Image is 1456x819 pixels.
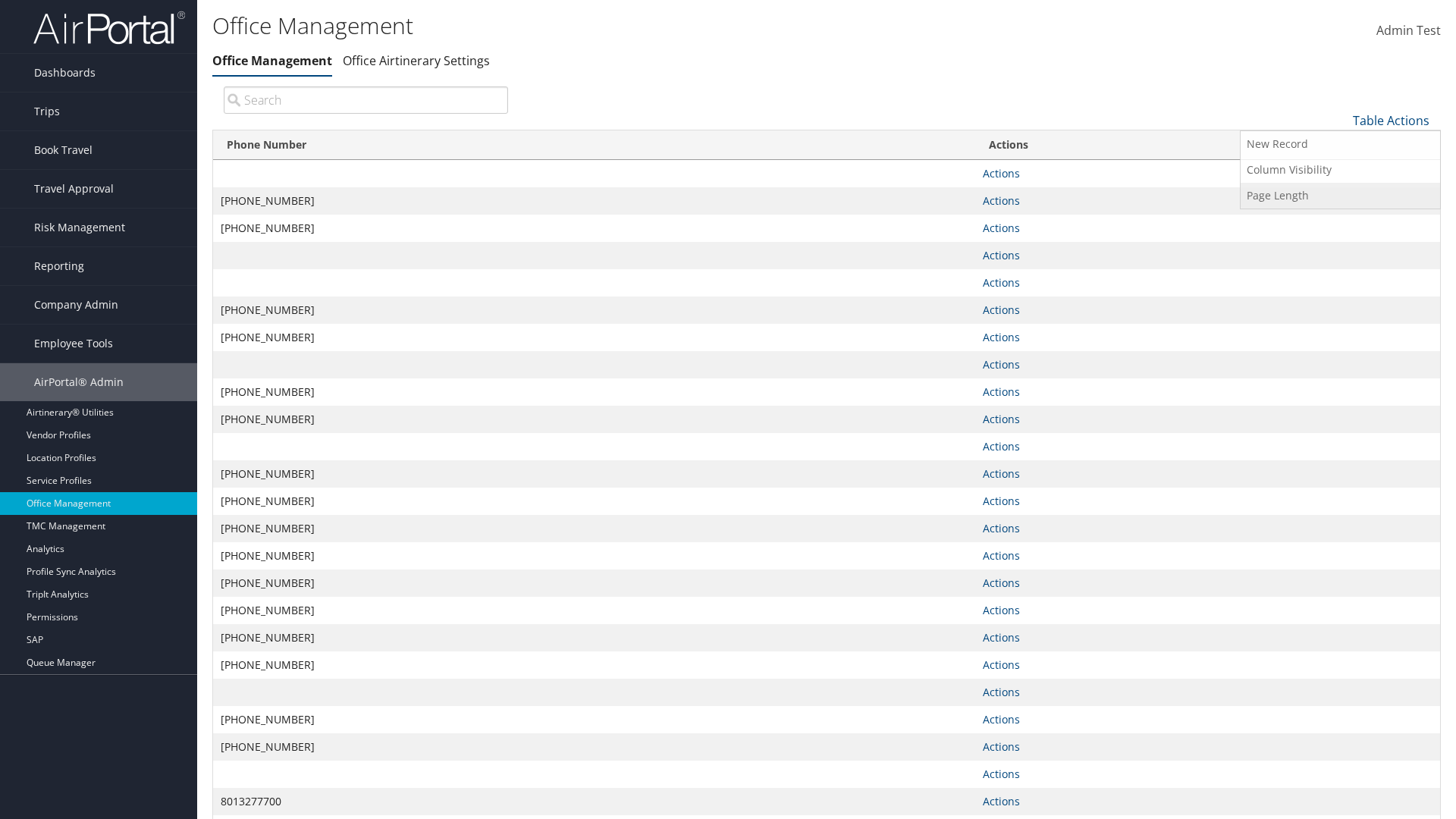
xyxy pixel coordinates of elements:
[1241,157,1440,183] a: Column Visibility
[34,286,118,324] span: Company Admin
[34,363,124,401] span: AirPortal® Admin
[34,325,113,362] span: Employee Tools
[34,247,84,285] span: Reporting
[1241,183,1440,209] a: Page Length
[33,10,185,45] img: airportal-logo.png
[34,131,93,169] span: Book Travel
[34,209,125,246] span: Risk Management
[34,170,114,208] span: Travel Approval
[1241,131,1440,157] a: New Record
[34,93,60,130] span: Trips
[34,54,96,92] span: Dashboards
